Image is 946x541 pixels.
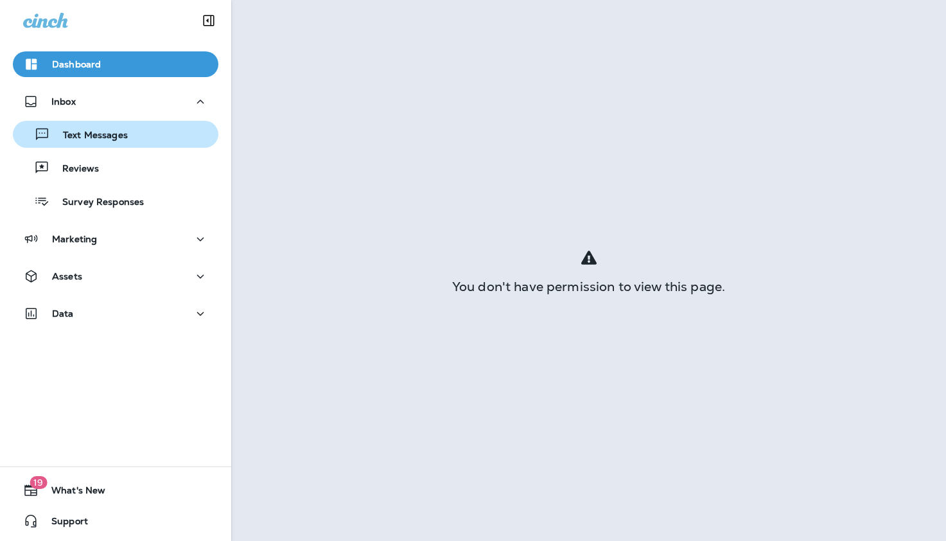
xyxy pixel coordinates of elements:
p: Reviews [49,163,99,175]
button: Collapse Sidebar [191,8,227,33]
button: Assets [13,263,218,289]
button: Support [13,508,218,534]
span: 19 [30,476,47,489]
span: What's New [39,485,105,501]
p: Survey Responses [49,197,144,209]
button: Marketing [13,226,218,252]
p: Inbox [51,96,76,107]
p: Data [52,308,74,319]
button: Reviews [13,154,218,181]
p: Text Messages [50,130,128,142]
button: 19What's New [13,477,218,503]
button: Inbox [13,89,218,114]
p: Assets [52,271,82,281]
p: Dashboard [52,59,101,69]
span: Support [39,516,88,531]
button: Text Messages [13,121,218,148]
button: Dashboard [13,51,218,77]
p: Marketing [52,234,97,244]
div: You don't have permission to view this page. [231,281,946,292]
button: Survey Responses [13,188,218,215]
button: Data [13,301,218,326]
